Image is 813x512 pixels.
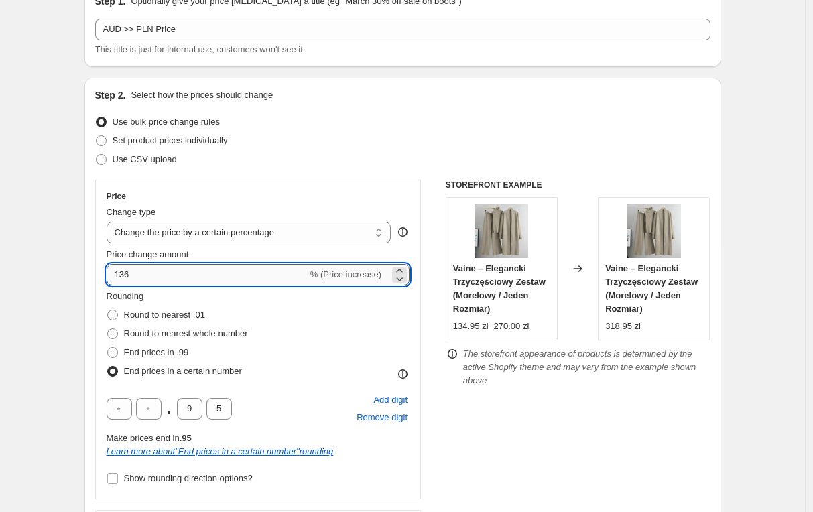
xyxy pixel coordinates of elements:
button: Remove placeholder [355,409,410,426]
span: This title is just for internal use, customers won't see it [95,44,303,54]
input: ﹡ [107,398,132,420]
div: 318.95 zł [605,320,641,333]
i: The storefront appearance of products is determined by the active Shopify theme and may vary from... [463,348,696,385]
span: % (Price increase) [310,269,381,279]
h2: Step 2. [95,88,126,102]
span: Rounding [107,291,144,301]
input: 30% off holiday sale [95,19,710,40]
input: ﹡ [206,398,232,420]
img: Sf518a17d89404191864c42fdbc28aa482_80x.webp [627,204,681,258]
span: End prices in .99 [124,347,189,357]
img: Sf518a17d89404191864c42fdbc28aa482_80x.webp [475,204,528,258]
span: Change type [107,207,156,217]
span: Round to nearest whole number [124,328,248,338]
span: Show rounding direction options? [124,473,253,483]
p: Select how the prices should change [131,88,273,102]
span: Price change amount [107,249,189,259]
div: 134.95 zł [453,320,489,333]
span: Vaine – Elegancki Trzyczęściowy Zestaw (Morelowy / Jeden Rozmiar) [453,263,546,314]
span: Use CSV upload [113,154,177,164]
span: Round to nearest .01 [124,310,205,320]
span: Make prices end in [107,433,192,443]
span: Vaine – Elegancki Trzyczęściowy Zestaw (Morelowy / Jeden Rozmiar) [605,263,698,314]
span: Use bulk price change rules [113,117,220,127]
span: . [166,398,173,420]
div: help [396,225,410,239]
span: End prices in a certain number [124,366,242,376]
i: Learn more about " End prices in a certain number " rounding [107,446,334,456]
a: Learn more about"End prices in a certain number"rounding [107,446,334,456]
span: Set product prices individually [113,135,228,145]
h6: STOREFRONT EXAMPLE [446,180,710,190]
span: Add digit [373,393,408,407]
span: Remove digit [357,411,408,424]
input: ﹡ [177,398,202,420]
b: .95 [180,433,192,443]
input: -15 [107,264,308,285]
strike: 270.00 zł [494,320,529,333]
button: Add placeholder [371,391,410,409]
h3: Price [107,191,126,202]
input: ﹡ [136,398,162,420]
